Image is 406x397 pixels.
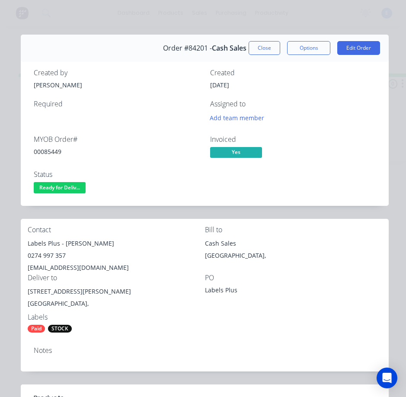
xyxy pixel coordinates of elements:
div: 00085449 [34,147,200,156]
div: [PERSON_NAME] [34,80,200,90]
div: Labels [28,313,205,321]
div: Created by [34,69,200,77]
button: Options [287,41,330,55]
div: Contact [28,226,205,234]
div: PO [205,274,382,282]
div: Cash Sales [205,237,382,250]
div: MYOB Order # [34,135,200,144]
div: Required [34,100,200,108]
div: Invoiced [210,135,376,144]
div: [STREET_ADDRESS][PERSON_NAME] [28,285,205,298]
div: [STREET_ADDRESS][PERSON_NAME][GEOGRAPHIC_DATA], [28,285,205,313]
div: 0274 997 357 [28,250,205,262]
div: Paid [28,325,45,333]
div: [GEOGRAPHIC_DATA], [28,298,205,310]
span: [DATE] [210,81,229,89]
span: Cash Sales [212,44,246,52]
div: Notes [34,346,376,355]
div: Status [34,170,200,179]
div: STOCK [48,325,72,333]
span: Yes [210,147,262,158]
div: Created [210,69,376,77]
button: Add team member [210,112,269,124]
button: Ready for Deliv... [34,182,86,195]
div: Labels Plus - [PERSON_NAME] [28,237,205,250]
button: Edit Order [337,41,380,55]
div: Assigned to [210,100,376,108]
div: Bill to [205,226,382,234]
div: Cash Sales[GEOGRAPHIC_DATA], [205,237,382,265]
div: Deliver to [28,274,205,282]
div: [EMAIL_ADDRESS][DOMAIN_NAME] [28,262,205,274]
div: Labels Plus [205,285,313,298]
div: Open Intercom Messenger [377,368,397,388]
span: Order #84201 - [163,44,212,52]
div: Labels Plus - [PERSON_NAME]0274 997 357[EMAIL_ADDRESS][DOMAIN_NAME] [28,237,205,274]
span: Ready for Deliv... [34,182,86,193]
button: Close [249,41,280,55]
button: Add team member [205,112,269,124]
div: [GEOGRAPHIC_DATA], [205,250,382,262]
